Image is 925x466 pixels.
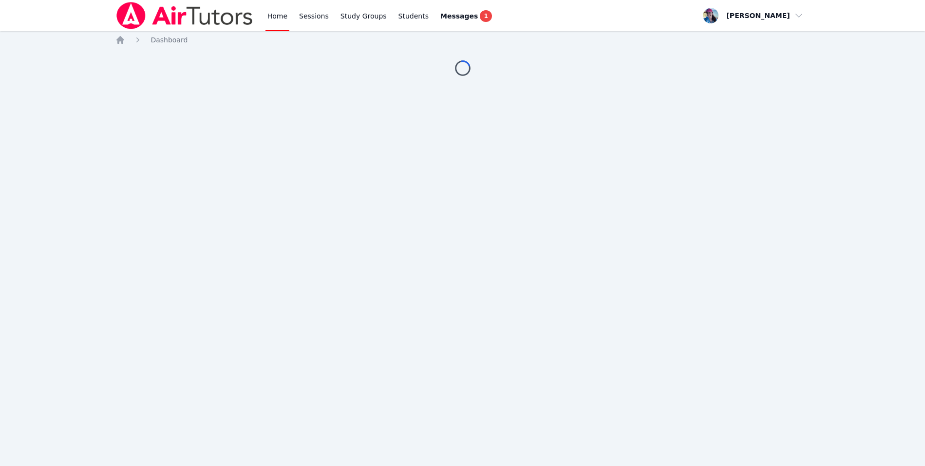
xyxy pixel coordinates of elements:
span: Dashboard [151,36,188,44]
img: Air Tutors [115,2,253,29]
span: 1 [480,10,491,22]
span: Messages [440,11,478,21]
nav: Breadcrumb [115,35,809,45]
a: Dashboard [151,35,188,45]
